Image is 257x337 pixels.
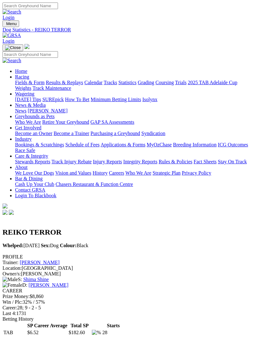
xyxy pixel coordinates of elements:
[15,153,48,159] a: Care & Integrity
[15,159,254,165] div: Care & Integrity
[27,323,68,329] th: SP Career Average
[138,80,154,85] a: Grading
[84,80,102,85] a: Calendar
[46,80,83,85] a: Results & Replays
[109,170,124,176] a: Careers
[15,108,26,113] a: News
[3,299,23,305] span: Win / Plc:
[91,119,134,125] a: GAP SA Assessments
[3,254,254,260] div: PROFILE
[153,170,181,176] a: Strategic Plan
[3,299,254,305] div: 32% / 57%
[3,243,24,248] b: Whelped:
[3,277,18,282] img: Male
[15,114,55,119] a: Greyhounds as Pets
[15,148,35,153] a: Race Safe
[15,182,54,187] a: Cash Up Your Club
[6,21,17,26] span: Menu
[3,277,22,282] span: S:
[3,305,17,310] span: Career:
[15,170,54,176] a: We Love Our Dogs
[15,165,28,170] a: About
[173,142,217,147] a: Breeding Information
[15,119,41,125] a: Who We Are
[3,20,19,27] button: Toggle navigation
[15,187,45,193] a: Contact GRSA
[182,170,211,176] a: Privacy Policy
[3,294,254,299] div: $8,860
[15,102,46,108] a: News & Media
[3,311,254,316] div: 1731
[3,282,22,288] img: Female
[15,131,254,136] div: Get Involved
[15,142,64,147] a: Bookings & Scratchings
[24,44,29,49] img: logo-grsa-white.png
[29,282,68,288] a: [PERSON_NAME]
[15,125,41,130] a: Get Involved
[15,182,254,187] div: Bar & Dining
[3,3,58,9] input: Search
[15,80,254,91] div: Racing
[55,170,91,176] a: Vision and Values
[65,97,90,102] a: How To Bet
[3,9,21,15] img: Search
[23,277,49,282] a: Shima Shine
[5,45,21,50] img: Close
[15,91,34,96] a: Wagering
[15,97,41,102] a: [DATE] Tips
[15,136,32,142] a: Industry
[102,329,124,336] td: 28
[91,97,141,102] a: Minimum Betting Limits
[15,170,254,176] div: About
[3,243,39,248] span: [DATE]
[15,108,254,114] div: News & Media
[3,265,22,271] span: Location:
[3,58,21,63] img: Search
[15,176,43,181] a: Bar & Dining
[93,159,122,164] a: Injury Reports
[3,271,21,276] span: Owner/s:
[3,38,14,44] a: Login
[15,68,27,74] a: Home
[3,271,254,277] div: [PERSON_NAME]
[41,243,50,248] b: Sex:
[60,243,88,248] span: Black
[15,142,254,153] div: Industry
[155,80,174,85] a: Coursing
[28,108,67,113] a: [PERSON_NAME]
[3,27,254,33] div: Dog Statistics - REIKO TERROR
[104,80,117,85] a: Tracks
[42,119,89,125] a: Retire Your Greyhound
[15,119,254,125] div: Greyhounds as Pets
[3,329,26,336] td: TAB
[15,80,45,85] a: Fields & Form
[188,80,237,85] a: 2025 TAB Adelaide Cup
[15,159,50,164] a: Stewards Reports
[3,44,23,51] button: Toggle navigation
[123,159,157,164] a: Integrity Reports
[3,228,254,236] h2: REIKO TERROR
[27,329,68,336] td: $6.52
[68,329,91,336] td: $182.60
[3,305,254,311] div: 28; 9 - 2 - 5
[20,260,60,265] a: [PERSON_NAME]
[218,159,247,164] a: Stay On Track
[42,97,64,102] a: SUREpick
[194,159,217,164] a: Fact Sheets
[175,80,186,85] a: Trials
[68,323,91,329] th: Total SP
[3,294,30,299] span: Prize Money:
[15,85,31,91] a: Weights
[9,210,14,215] img: twitter.svg
[141,131,165,136] a: Syndication
[33,85,71,91] a: Track Maintenance
[3,33,21,38] img: GRSA
[92,170,108,176] a: History
[60,243,76,248] b: Colour:
[3,282,27,288] span: D:
[147,142,172,147] a: MyOzChase
[15,193,56,198] a: Login To Blackbook
[142,97,157,102] a: Isolynx
[91,131,140,136] a: Purchasing a Greyhound
[55,182,133,187] a: Chasers Restaurant & Function Centre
